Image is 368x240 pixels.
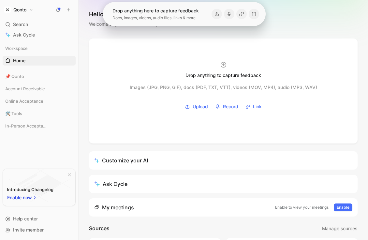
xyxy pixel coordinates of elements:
a: Home [3,56,76,66]
span: 📌 Qonto [5,73,24,80]
div: Introducing Changelog [7,186,53,193]
div: Account Receivable [3,84,76,94]
span: Search [13,21,28,28]
div: Search [3,20,76,29]
span: Invite member [13,227,44,232]
button: QontoQonto [3,5,35,14]
span: Ask Cycle [13,31,35,39]
div: 🛠️ Tools [3,109,76,118]
div: Invite member [3,225,76,235]
div: 📌 Qonto [3,71,76,81]
span: Record [223,103,238,111]
button: Upload [183,102,210,112]
div: In-Person Acceptance [3,121,76,131]
div: Welcome to your Qonto’s workspace [89,20,181,28]
div: Docs, images, videos, audio files, links & more [112,15,199,21]
div: Drop anything to capture feedback [185,71,261,79]
h1: Qonto [13,7,26,13]
div: My meetings [94,203,134,211]
a: Customize your AI [89,151,358,170]
div: Images (JPG, PNG, GIF), docs (PDF, TXT, VTT), videos (MOV, MP4), audio (MP3, WAV) [130,83,317,91]
span: Link [253,103,262,111]
span: Manage sources [322,225,357,232]
button: Link [243,102,264,112]
span: Enable now [7,194,33,202]
img: bg-BLZuj68n.svg [8,169,70,202]
button: Enable [334,203,352,211]
div: In-Person Acceptance [3,121,76,133]
div: Account Receivable [3,84,76,96]
img: Qonto [4,7,11,13]
h2: Sources [89,224,110,233]
a: Ask Cycle [3,30,76,40]
div: Online Acceptance [3,96,76,108]
div: Customize your AI [94,157,148,164]
button: Record [213,102,241,112]
div: Online Acceptance [3,96,76,106]
h1: Hello [PERSON_NAME] ❄️ [89,10,181,18]
button: Enable now [7,193,37,202]
span: Workspace [5,45,28,52]
div: 📌 Qonto [3,71,76,83]
span: Upload [193,103,208,111]
button: Ask Cycle [89,175,358,193]
span: Help center [13,216,38,221]
span: Online Acceptance [5,98,43,104]
button: Manage sources [322,224,358,233]
span: 🛠️ Tools [5,110,22,117]
div: Drop anything here to capture feedback [112,7,199,15]
div: 🛠️ Tools [3,109,76,120]
span: Account Receivable [5,85,45,92]
div: Workspace [3,43,76,53]
p: Enable to view your meetings [275,204,329,211]
span: Enable [337,204,349,211]
span: Home [13,57,25,64]
div: Ask Cycle [94,180,127,188]
span: In-Person Acceptance [5,123,49,129]
div: Help center [3,214,76,224]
